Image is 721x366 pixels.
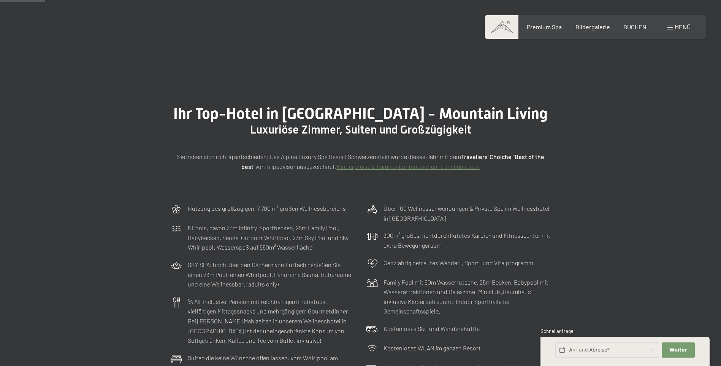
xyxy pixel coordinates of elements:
[171,152,551,171] p: Sie haben sich richtig entschieden: Das Alpine Luxury Spa Resort Schwarzenstein wurde dieses Jahr...
[383,277,551,316] p: Family Pool mit 60m Wasserrutsche, 25m Becken, Babypool mit Wasserattraktionen und Relaxzone. Min...
[383,231,551,250] p: 300m² großes, lichtdurchflutetes Kardio- und Fitnesscenter mit extra Bewegungsraum
[575,23,610,30] a: Bildergalerie
[540,328,574,334] span: Schnellanfrage
[383,258,533,268] p: Ganzjährig betreutes Wander-, Sport- und Vitalprogramm
[675,23,691,30] span: Menü
[527,23,562,30] a: Premium Spa
[337,163,480,170] a: Kinderpreise & Familienkonbinationen- Familiensuiten
[662,342,694,358] button: Weiter
[188,223,355,252] p: 6 Pools, davon 25m Infinity-Sportbecken, 25m Family Pool, Babybecken, Sauna-Outdoor Whirlpool, 23...
[383,204,551,223] p: Über 100 Wellnessanwendungen & Private Spa im Wellnesshotel in [GEOGRAPHIC_DATA]
[383,324,480,334] p: Kostenloses Ski- und Wandershuttle
[383,343,481,353] p: Kostenloses WLAN im ganzen Resort
[669,347,687,353] span: Weiter
[173,105,548,123] span: Ihr Top-Hotel in [GEOGRAPHIC_DATA] - Mountain Living
[188,297,355,345] p: ¾ All-inclusive-Pension mit reichhaltigem Frühstück, vielfältigen Mittagssnacks und mehrgängigem ...
[623,23,647,30] a: BUCHEN
[188,204,346,213] p: Nutzung des großzügigen, 7.700 m² großen Wellnessbereichs
[250,123,471,136] span: Luxuriöse Zimmer, Suiten und Großzügigkeit
[241,153,544,170] strong: Travellers' Choiche "Best of the best"
[188,260,355,289] p: SKY SPA: hoch über den Dächern von Luttach genießen Sie einen 23m Pool, einen Whirlpool, Panorama...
